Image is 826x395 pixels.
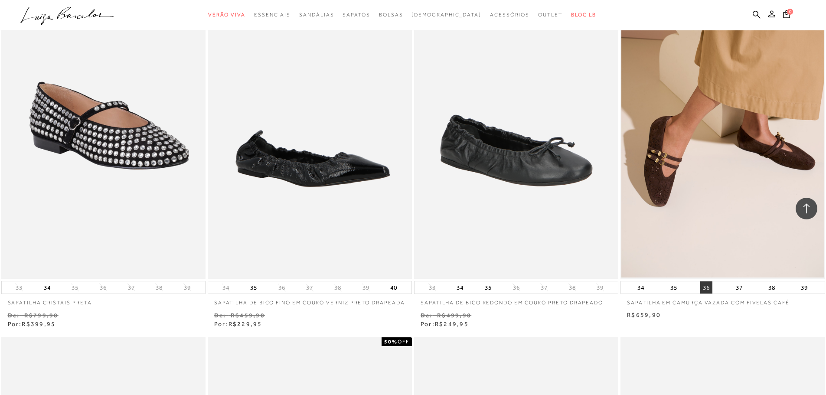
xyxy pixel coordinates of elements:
[214,320,262,327] span: Por:
[379,12,403,18] span: Bolsas
[181,284,193,292] button: 39
[414,294,618,307] a: SAPATILHA DE BICO REDONDO EM COURO PRETO DRAPEADO
[220,284,232,292] button: 34
[379,7,403,23] a: categoryNavScreenReaderText
[254,12,291,18] span: Essenciais
[787,9,793,15] span: 0
[69,284,81,292] button: 35
[411,7,481,23] a: noSubCategoriesText
[426,284,438,292] button: 33
[276,284,288,292] button: 36
[229,320,262,327] span: R$229,95
[510,284,522,292] button: 36
[248,281,260,294] button: 35
[299,12,334,18] span: Sandálias
[1,294,206,307] a: SAPATILHA CRISTAIS PRETA
[360,284,372,292] button: 39
[566,284,578,292] button: 38
[571,12,596,18] span: BLOG LB
[700,281,712,294] button: 36
[304,284,316,292] button: 37
[435,320,469,327] span: R$249,95
[388,281,400,294] button: 40
[208,7,245,23] a: categoryNavScreenReaderText
[490,7,529,23] a: categoryNavScreenReaderText
[254,7,291,23] a: categoryNavScreenReaderText
[208,294,412,307] a: SAPATILHA DE BICO FINO EM COURO VERNIZ PRETO DRAPEADA
[299,7,334,23] a: categoryNavScreenReaderText
[490,12,529,18] span: Acessórios
[208,12,245,18] span: Verão Viva
[668,281,680,294] button: 35
[482,281,494,294] button: 35
[635,281,647,294] button: 34
[411,12,481,18] span: [DEMOGRAPHIC_DATA]
[421,320,469,327] span: Por:
[231,312,265,319] small: R$459,90
[97,284,109,292] button: 36
[125,284,137,292] button: 37
[332,284,344,292] button: 38
[41,281,53,294] button: 34
[24,312,59,319] small: R$799,90
[398,339,409,345] span: OFF
[538,7,562,23] a: categoryNavScreenReaderText
[627,311,661,318] span: R$659,90
[8,320,56,327] span: Por:
[214,312,226,319] small: De:
[538,284,550,292] button: 37
[733,281,745,294] button: 37
[571,7,596,23] a: BLOG LB
[421,312,433,319] small: De:
[343,12,370,18] span: Sapatos
[153,284,165,292] button: 38
[22,320,56,327] span: R$399,95
[620,294,825,307] a: SAPATILHA EM CAMURÇA VAZADA COM FIVELAS CAFÉ
[384,339,398,345] strong: 50%
[594,284,606,292] button: 39
[780,10,793,21] button: 0
[8,312,20,319] small: De:
[13,284,25,292] button: 33
[798,281,810,294] button: 39
[454,281,466,294] button: 34
[437,312,471,319] small: R$499,90
[538,12,562,18] span: Outlet
[343,7,370,23] a: categoryNavScreenReaderText
[766,281,778,294] button: 38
